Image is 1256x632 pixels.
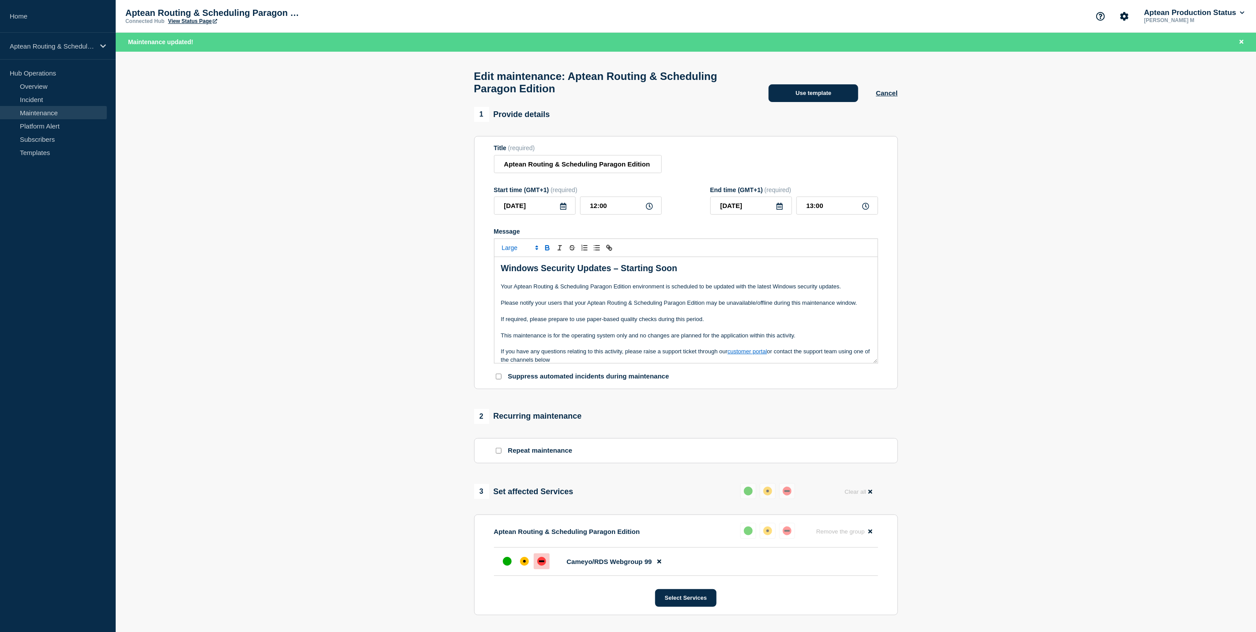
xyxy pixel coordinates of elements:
a: View Status Page [168,18,217,24]
div: Message [494,228,878,235]
input: HH:MM [580,197,662,215]
p: Aptean Routing & Scheduling Paragon Edition [10,42,94,50]
div: down [783,526,792,535]
input: YYYY-MM-DD [710,197,792,215]
h1: Edit maintenance: Aptean Routing & Scheduling Paragon Edition [474,70,751,95]
p: This maintenance is for the operating system only and no changes are planned for the application ... [501,332,871,340]
p: Repeat maintenance [508,447,573,455]
p: Please notify your users that your Aptean Routing & Scheduling Paragon Edition may be unavailable... [501,299,871,307]
div: Recurring maintenance [474,409,582,424]
button: Toggle link [603,242,615,253]
input: Repeat maintenance [496,448,502,454]
div: down [537,557,546,566]
p: [PERSON_NAME] M [1143,17,1234,23]
span: 3 [474,484,489,499]
p: Your Aptean Routing & Scheduling Paragon Edition environment is scheduled to be updated with the ... [501,283,871,291]
input: Suppress automated incidents during maintenance [496,374,502,379]
input: Title [494,155,662,173]
span: (required) [765,186,792,193]
button: Aptean Production Status [1143,8,1246,17]
button: down [779,483,795,499]
p: If you have any questions relating to this activity, please raise a support ticket through our or... [501,348,871,364]
input: HH:MM [796,197,878,215]
p: Aptean Routing & Scheduling Paragon Edition [125,8,302,18]
button: Remove the group [811,523,878,540]
span: (required) [551,186,577,193]
button: Cancel [876,89,898,97]
div: affected [763,487,772,496]
span: Cameyo/RDS Webgroup 99 [567,558,652,565]
button: Close banner [1236,37,1247,47]
span: Remove the group [816,528,865,535]
button: Toggle strikethrough text [566,242,578,253]
button: up [740,483,756,499]
button: down [779,523,795,539]
div: affected [520,557,529,566]
button: Toggle bulleted list [591,242,603,253]
div: Message [494,257,878,363]
button: Select Services [655,589,717,607]
button: Use template [769,84,858,102]
button: Clear all [839,483,878,500]
p: Aptean Routing & Scheduling Paragon Edition [494,528,640,535]
p: Suppress automated incidents during maintenance [508,372,669,381]
span: 1 [474,107,489,122]
p: If required, please prepare to use paper-based quality checks during this period. [501,315,871,323]
div: End time (GMT+1) [710,186,878,193]
button: Account settings [1115,7,1134,26]
span: Font size [498,242,541,253]
button: affected [760,523,776,539]
span: Maintenance updated! [128,38,193,45]
div: down [783,487,792,496]
button: Support [1091,7,1110,26]
input: YYYY-MM-DD [494,197,576,215]
div: up [744,526,753,535]
button: up [740,523,756,539]
div: Provide details [474,107,550,122]
button: Toggle italic text [554,242,566,253]
div: Title [494,144,662,151]
div: Start time (GMT+1) [494,186,662,193]
div: Set affected Services [474,484,573,499]
span: 2 [474,409,489,424]
div: up [503,557,512,566]
div: affected [763,526,772,535]
span: (required) [508,144,535,151]
p: Connected Hub [125,18,165,24]
button: affected [760,483,776,499]
a: customer portal [728,348,767,355]
button: Toggle bold text [541,242,554,253]
button: Toggle ordered list [578,242,591,253]
strong: Windows Security Updates – Starting Soon [501,263,678,273]
div: up [744,487,753,496]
